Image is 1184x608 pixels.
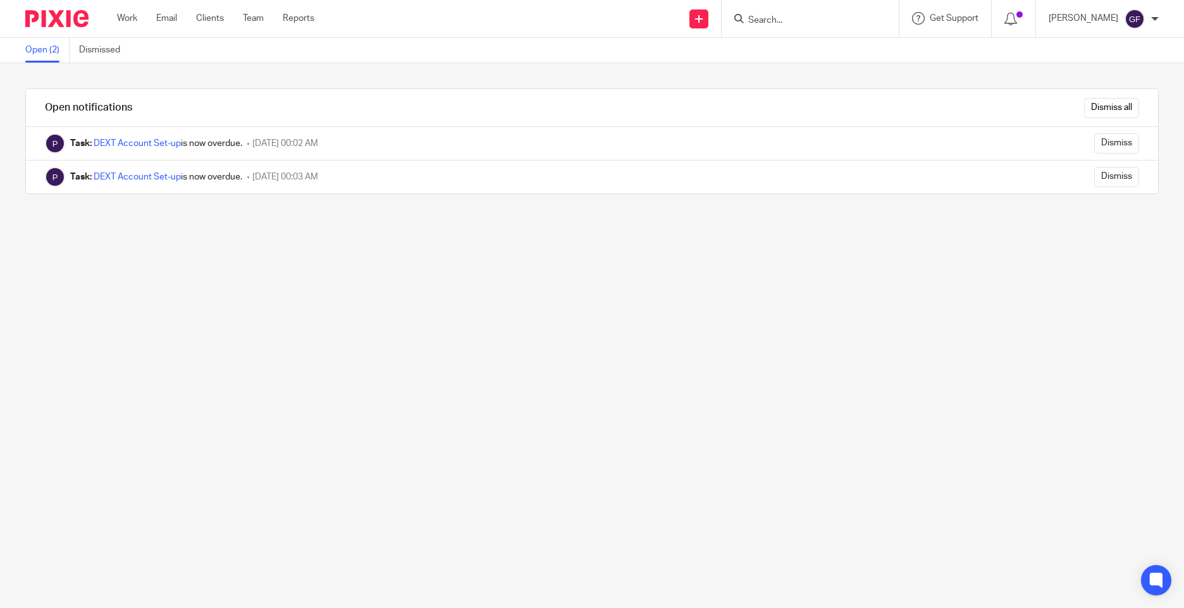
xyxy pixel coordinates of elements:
span: [DATE] 00:03 AM [252,173,318,181]
a: Reports [283,12,314,25]
a: DEXT Account Set-up [94,173,181,181]
input: Dismiss all [1084,98,1139,118]
div: is now overdue. [70,171,242,183]
span: [DATE] 00:02 AM [252,139,318,148]
b: Task: [70,139,92,148]
input: Search [747,15,861,27]
a: Dismissed [79,38,130,63]
b: Task: [70,173,92,181]
span: Get Support [930,14,978,23]
h1: Open notifications [45,101,132,114]
a: Open (2) [25,38,70,63]
img: Pixie [45,167,65,187]
p: [PERSON_NAME] [1049,12,1118,25]
a: Email [156,12,177,25]
a: Work [117,12,137,25]
img: Pixie [25,10,89,27]
img: svg%3E [1125,9,1145,29]
input: Dismiss [1094,167,1139,187]
img: Pixie [45,133,65,154]
a: Team [243,12,264,25]
div: is now overdue. [70,137,242,150]
input: Dismiss [1094,133,1139,154]
a: Clients [196,12,224,25]
a: DEXT Account Set-up [94,139,181,148]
